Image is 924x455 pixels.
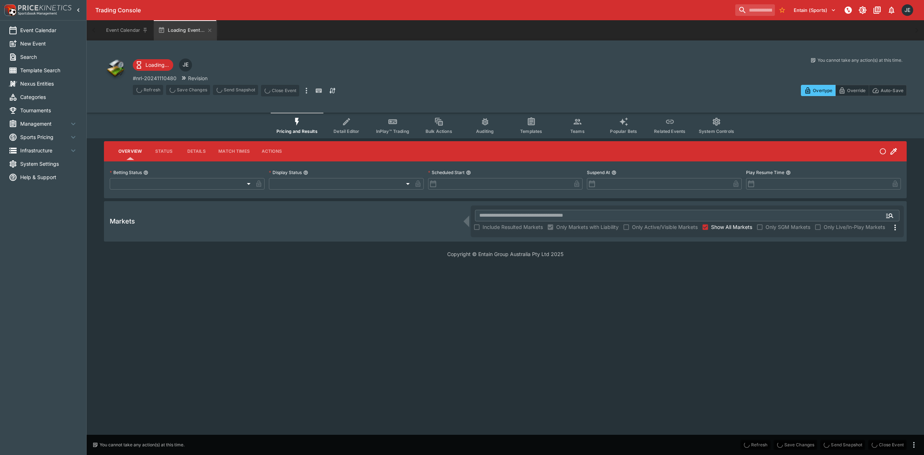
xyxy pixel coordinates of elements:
span: Template Search [20,66,78,74]
button: Documentation [871,4,884,17]
p: You cannot take any action(s) at this time. [100,442,184,448]
span: System Settings [20,160,78,168]
p: Override [847,87,866,94]
span: Management [20,120,69,127]
span: Only SGM Markets [766,223,810,231]
button: NOT Connected to PK [842,4,855,17]
span: Auditing [476,129,494,134]
span: Event Calendar [20,26,78,34]
button: Scheduled Start [466,170,471,175]
span: Tournaments [20,107,78,114]
button: Open [883,209,896,222]
span: Nexus Entities [20,80,78,87]
p: Betting Status [110,169,142,175]
button: more [302,85,311,96]
button: Suspend At [611,170,616,175]
input: search [735,4,775,16]
button: Play Resume Time [786,170,791,175]
span: Search [20,53,78,61]
button: James Edlin [899,2,915,18]
span: Include Resulted Markets [483,223,543,231]
span: Categories [20,93,78,101]
span: Templates [520,129,542,134]
span: Popular Bets [610,129,637,134]
button: Match Times [213,143,256,160]
span: Detail Editor [334,129,359,134]
button: Loading Event... [154,20,217,40]
span: Only Live/In-Play Markets [824,223,885,231]
p: Scheduled Start [428,169,465,175]
div: Event type filters [271,113,740,138]
span: Related Events [654,129,685,134]
div: James Edlin [902,4,913,16]
button: Overview [113,143,148,160]
span: Show All Markets [711,223,752,231]
div: Start From [801,85,907,96]
span: Pricing and Results [276,129,318,134]
p: Suspend At [587,169,610,175]
button: Actions [256,143,288,160]
img: Sportsbook Management [18,12,57,15]
button: Event Calendar [102,20,152,40]
img: PriceKinetics [18,5,71,10]
button: Details [180,143,213,160]
p: Display Status [269,169,302,175]
span: System Controls [699,129,734,134]
span: InPlay™ Trading [376,129,409,134]
p: Overtype [813,87,832,94]
div: Trading Console [95,6,732,14]
button: No Bookmarks [776,4,788,16]
svg: More [891,223,899,232]
button: more [910,441,918,449]
span: Teams [570,129,585,134]
button: Select Tenant [789,4,840,16]
p: Play Resume Time [746,169,784,175]
button: Betting Status [143,170,148,175]
span: Bulk Actions [426,129,452,134]
button: Override [835,85,869,96]
button: Toggle light/dark mode [856,4,869,17]
button: Notifications [885,4,898,17]
p: Copyright © Entain Group Australia Pty Ltd 2025 [87,250,924,258]
span: Help & Support [20,173,78,181]
span: Infrastructure [20,147,69,154]
div: James Edlin [179,58,192,71]
p: Auto-Save [881,87,903,94]
span: New Event [20,40,78,47]
img: PriceKinetics Logo [2,3,17,17]
p: Copy To Clipboard [133,74,176,82]
span: Sports Pricing [20,133,69,141]
button: Status [148,143,180,160]
h5: Markets [110,217,135,225]
p: You cannot take any action(s) at this time. [818,57,902,64]
button: Auto-Save [869,85,907,96]
span: Only Markets with Liability [556,223,619,231]
button: Overtype [801,85,836,96]
span: Only Active/Visible Markets [632,223,698,231]
p: Revision [188,74,208,82]
img: other.png [104,57,127,80]
button: Display Status [303,170,308,175]
p: Loading... [145,61,169,69]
